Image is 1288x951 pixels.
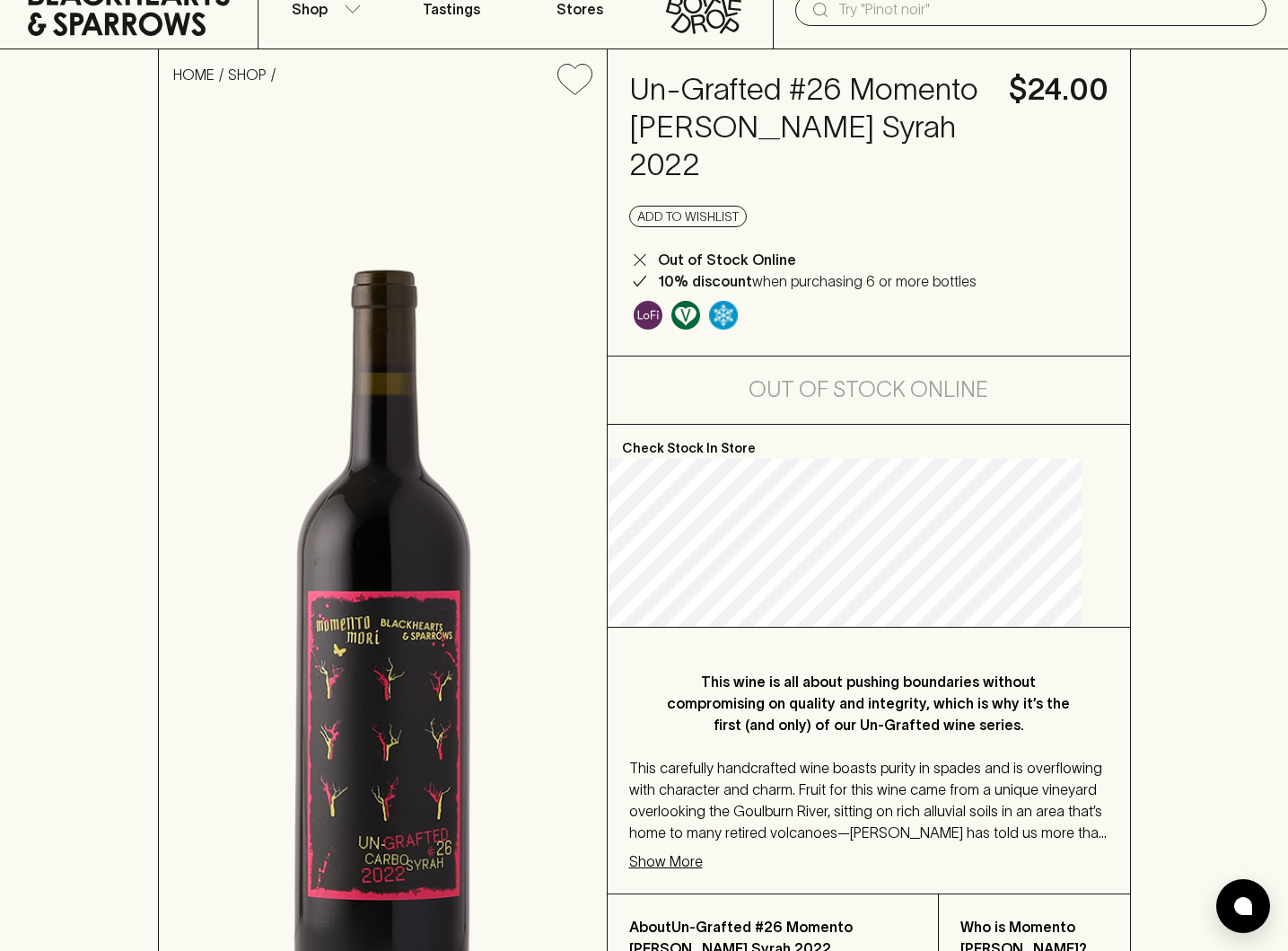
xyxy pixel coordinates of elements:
[1234,897,1252,915] img: bubble-icon
[709,301,738,330] img: Chilled Red
[550,57,600,102] button: Add to wishlist
[629,71,987,184] h4: Un-Grafted #26 Momento [PERSON_NAME] Syrah 2022
[228,66,267,83] a: SHOP
[658,273,752,289] b: 10% discount
[671,301,700,330] img: Vegan
[749,375,988,404] h5: Out of Stock Online
[658,270,977,292] p: when purchasing 6 or more bottles
[705,296,742,334] a: Wonderful as is, but a slight chill will enhance the aromatics and give it a beautiful crunch.
[629,757,1108,843] p: This carefully handcrafted wine boasts purity in spades and is overflowing with character and cha...
[665,671,1073,735] p: This wine is all about pushing boundaries without compromising on quality and integrity, which is...
[634,301,662,330] img: Lo-Fi
[629,206,747,227] button: Add to wishlist
[173,66,215,83] a: HOME
[658,249,796,270] p: Out of Stock Online
[608,425,1130,459] p: Check Stock In Store
[667,296,705,334] a: Made without the use of any animal products.
[629,850,703,872] p: Show More
[1009,71,1108,109] h4: $24.00
[629,296,667,334] a: Some may call it natural, others minimum intervention, either way, it’s hands off & maybe even a ...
